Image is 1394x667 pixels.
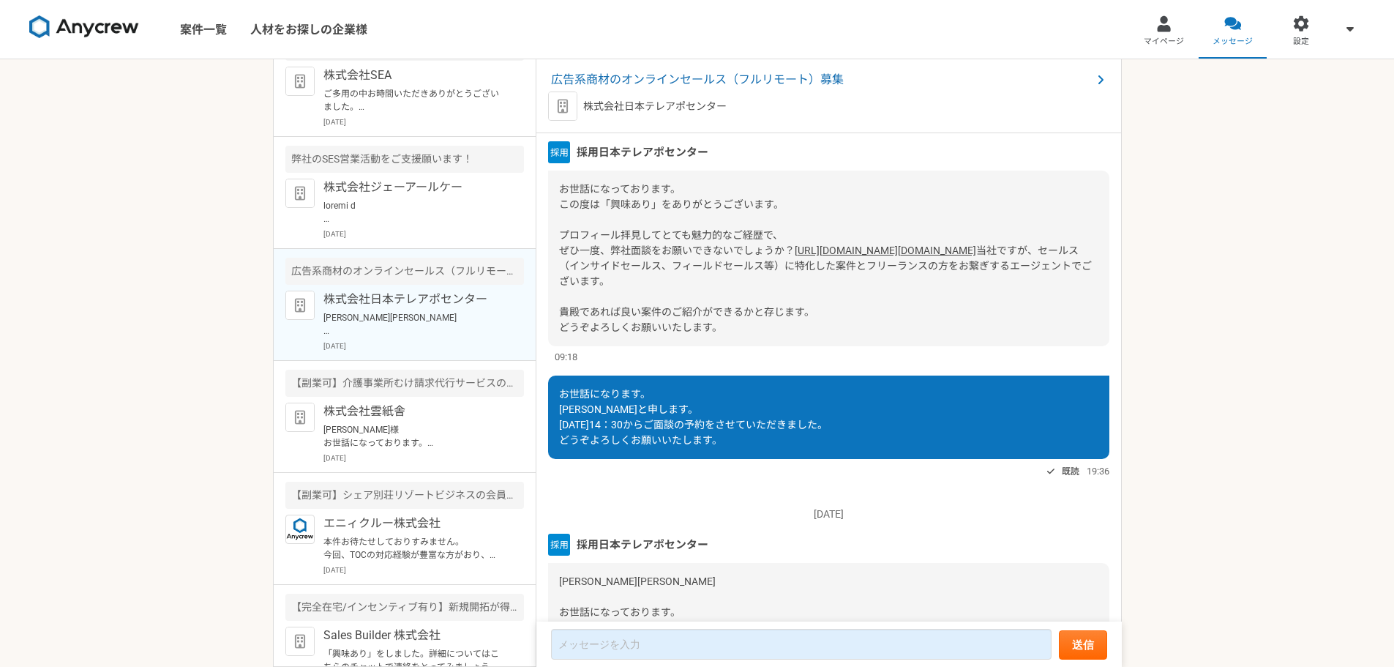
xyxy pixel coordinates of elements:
[285,627,315,656] img: default_org_logo-42cde973f59100197ec2c8e796e4974ac8490bb5b08a0eb061ff975e4574aa76.png
[795,245,976,256] a: [URL][DOMAIN_NAME][DOMAIN_NAME]
[1144,36,1184,48] span: マイページ
[577,144,708,160] span: 採用日本テレアポセンター
[559,388,828,446] span: お世話になります。 [PERSON_NAME]と申します。 [DATE]14：30からご面談の予約をさせていただきました。 どうぞよろしくお願いいたします。
[559,575,763,664] span: [PERSON_NAME][PERSON_NAME] お世話になっております。 ご対応いただきありがとうございます。 当日は、どうぞよろしくお願いいたします。
[285,370,524,397] div: 【副業可】介護事業所むけ請求代行サービスのインサイドセールス（フルリモート可）
[323,228,524,239] p: [DATE]
[323,564,524,575] p: [DATE]
[323,291,504,308] p: 株式会社日本テレアポセンター
[548,507,1109,522] p: [DATE]
[285,594,524,621] div: 【完全在宅/インセンティブ有り】新規開拓が得意なインサイドセールスを募集！
[1059,630,1107,660] button: 送信
[285,403,315,432] img: default_org_logo-42cde973f59100197ec2c8e796e4974ac8490bb5b08a0eb061ff975e4574aa76.png
[285,67,315,96] img: default_org_logo-42cde973f59100197ec2c8e796e4974ac8490bb5b08a0eb061ff975e4574aa76.png
[548,534,570,556] img: unnamed.png
[323,423,504,450] p: [PERSON_NAME]様 お世話になっております。 先日は、カジュアル面談にご参加いただきまして、ありがとうございました。 ご希望の条件等につきまして、慎重に検討させていただいた結果、現時点...
[1213,36,1253,48] span: メッセージ
[323,116,524,127] p: [DATE]
[559,183,795,256] span: お世話になっております。 この度は「興味あり」をありがとうございます。 プロフィール拝見してとても魅力的なご経歴で、 ぜひ一度、弊社面談をお願いできないでしょうか？
[29,15,139,39] img: 8DqYSo04kwAAAAASUVORK5CYII=
[1293,36,1309,48] span: 設定
[555,350,577,364] span: 09:18
[559,245,1092,333] span: 当社ですが、セールス（インサイドセールス、フィールドセールス等）に特化した案件とフリーランスの方をお繋ぎするエージェントでございます。 貴殿であれば良い案件のご紹介ができるかと存じます。 どうぞ...
[285,291,315,320] img: default_org_logo-42cde973f59100197ec2c8e796e4974ac8490bb5b08a0eb061ff975e4574aa76.png
[285,258,524,285] div: 広告系商材のオンラインセールス（フルリモート）募集
[323,515,504,532] p: エニィクルー株式会社
[583,99,727,114] p: 株式会社日本テレアポセンター
[548,92,577,121] img: default_org_logo-42cde973f59100197ec2c8e796e4974ac8490bb5b08a0eb061ff975e4574aa76.png
[551,71,1092,89] span: 広告系商材のオンラインセールス（フルリモート）募集
[323,311,504,338] p: [PERSON_NAME][PERSON_NAME] お世話になっております。 ご対応いただきありがとうございます。 当日は、どうぞよろしくお願いいたします。
[323,87,504,113] p: ご多用の中お時間いただきありがとうございました。 引き続きどうぞよろしくお願いいたします。
[548,141,570,163] img: unnamed.png
[323,535,504,562] p: 本件お待たせしておりすみません。 今回、TOCの対応経験が豊富な方がおり、そのかたを優先的に進めていきたいとのお話でした。 ご紹介に至らず申し訳ございません。 引き続きよろしくお願い致します。
[1062,463,1079,480] span: 既読
[285,515,315,544] img: logo_text_blue_01.png
[323,340,524,351] p: [DATE]
[323,179,504,196] p: 株式会社ジェーアールケー
[285,179,315,208] img: default_org_logo-42cde973f59100197ec2c8e796e4974ac8490bb5b08a0eb061ff975e4574aa76.png
[285,146,524,173] div: 弊社のSES営業活動をご支援願います！
[1087,464,1109,478] span: 19:36
[323,452,524,463] p: [DATE]
[285,482,524,509] div: 【副業可】シェア別荘リゾートビジネスの会員募集 ToC入会営業（フルリモート可
[323,199,504,226] p: loremi d sitame、consecteturadipiscin。 elitseddoeiusmo、temporincididu。 ut、labo、ETDolore・magnaaliq、...
[323,627,504,644] p: Sales Builder 株式会社
[577,537,708,553] span: 採用日本テレアポセンター
[323,67,504,84] p: 株式会社SEA
[323,403,504,420] p: 株式会社雲紙舎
